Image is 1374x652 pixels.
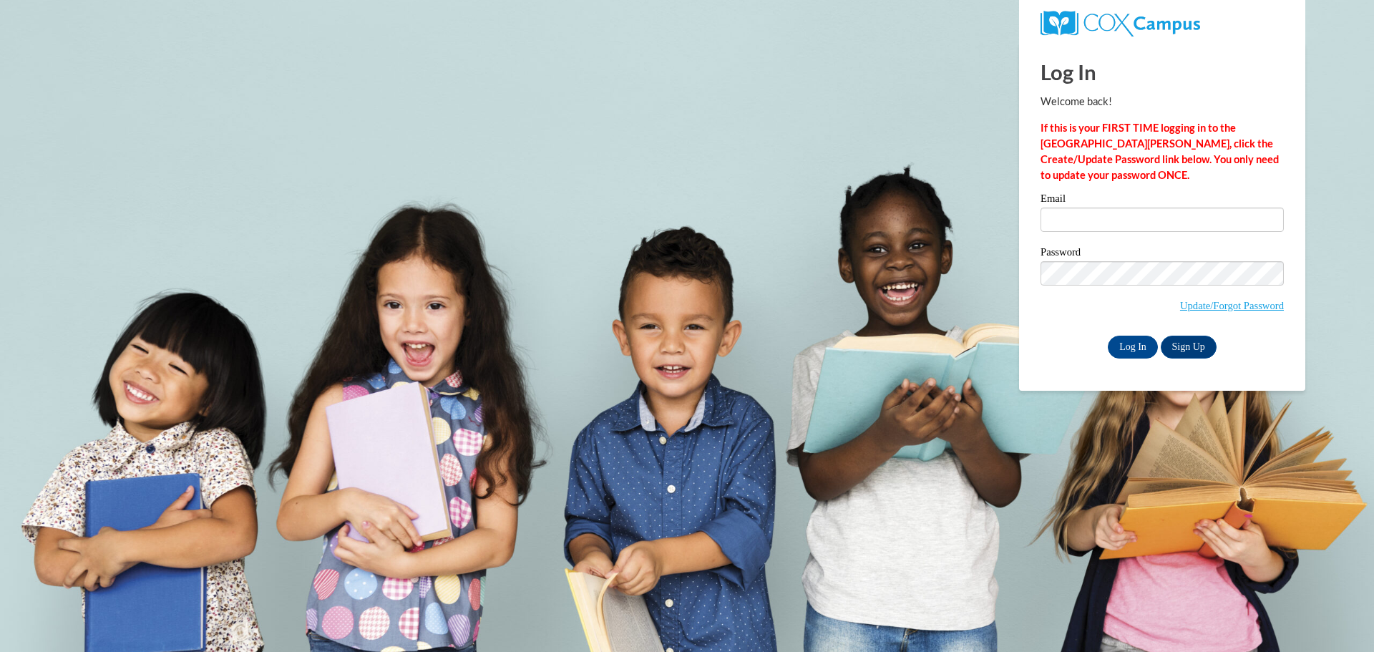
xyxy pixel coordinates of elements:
a: Update/Forgot Password [1180,300,1284,311]
h1: Log In [1041,57,1284,87]
input: Log In [1108,336,1158,359]
label: Email [1041,193,1284,208]
p: Welcome back! [1041,94,1284,110]
strong: If this is your FIRST TIME logging in to the [GEOGRAPHIC_DATA][PERSON_NAME], click the Create/Upd... [1041,122,1279,181]
img: COX Campus [1041,11,1200,37]
label: Password [1041,247,1284,261]
a: COX Campus [1041,16,1200,29]
a: Sign Up [1161,336,1217,359]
